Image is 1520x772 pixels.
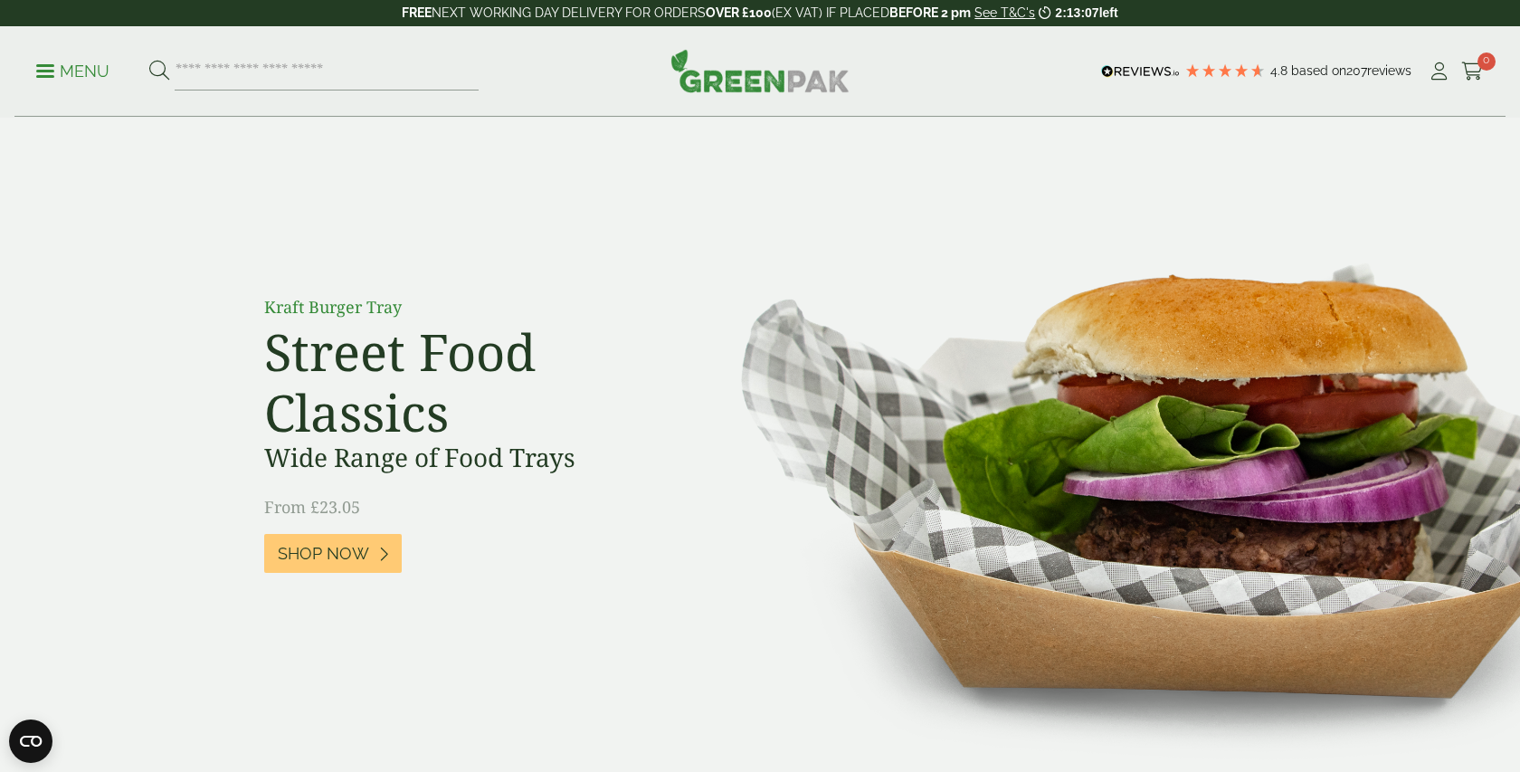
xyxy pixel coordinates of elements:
i: Cart [1461,62,1484,81]
img: GreenPak Supplies [670,49,850,92]
span: 0 [1477,52,1496,71]
button: Open CMP widget [9,720,52,763]
a: Menu [36,61,109,79]
strong: OVER £100 [706,5,772,20]
h2: Street Food Classics [264,321,671,443]
span: Based on [1291,63,1346,78]
span: 2:13:07 [1055,5,1098,20]
h3: Wide Range of Food Trays [264,443,671,473]
a: Shop Now [264,534,402,573]
strong: FREE [402,5,432,20]
a: 0 [1461,58,1484,85]
img: REVIEWS.io [1101,65,1180,78]
span: reviews [1367,63,1411,78]
i: My Account [1428,62,1450,81]
div: 4.79 Stars [1184,62,1266,79]
span: left [1099,5,1118,20]
span: 207 [1346,63,1367,78]
strong: BEFORE 2 pm [889,5,971,20]
span: From £23.05 [264,496,360,518]
a: See T&C's [974,5,1035,20]
span: Shop Now [278,544,369,564]
p: Menu [36,61,109,82]
span: 4.8 [1270,63,1291,78]
p: Kraft Burger Tray [264,295,671,319]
